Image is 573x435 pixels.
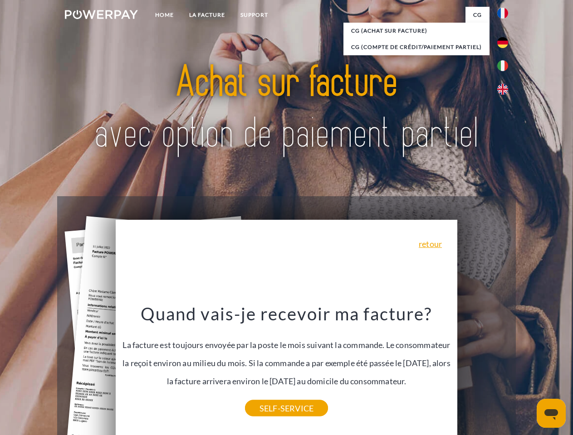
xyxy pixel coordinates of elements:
[121,303,452,408] div: La facture est toujours envoyée par la poste le mois suivant la commande. Le consommateur la reço...
[343,23,490,39] a: CG (achat sur facture)
[245,400,328,416] a: SELF-SERVICE
[497,84,508,95] img: en
[497,8,508,19] img: fr
[147,7,181,23] a: Home
[537,399,566,428] iframe: Bouton de lancement de la fenêtre de messagerie
[181,7,233,23] a: LA FACTURE
[343,39,490,55] a: CG (Compte de crédit/paiement partiel)
[233,7,276,23] a: Support
[419,240,442,248] a: retour
[121,303,452,324] h3: Quand vais-je recevoir ma facture?
[497,60,508,71] img: it
[497,37,508,48] img: de
[65,10,138,19] img: logo-powerpay-white.svg
[465,7,490,23] a: CG
[87,43,486,174] img: title-powerpay_fr.svg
